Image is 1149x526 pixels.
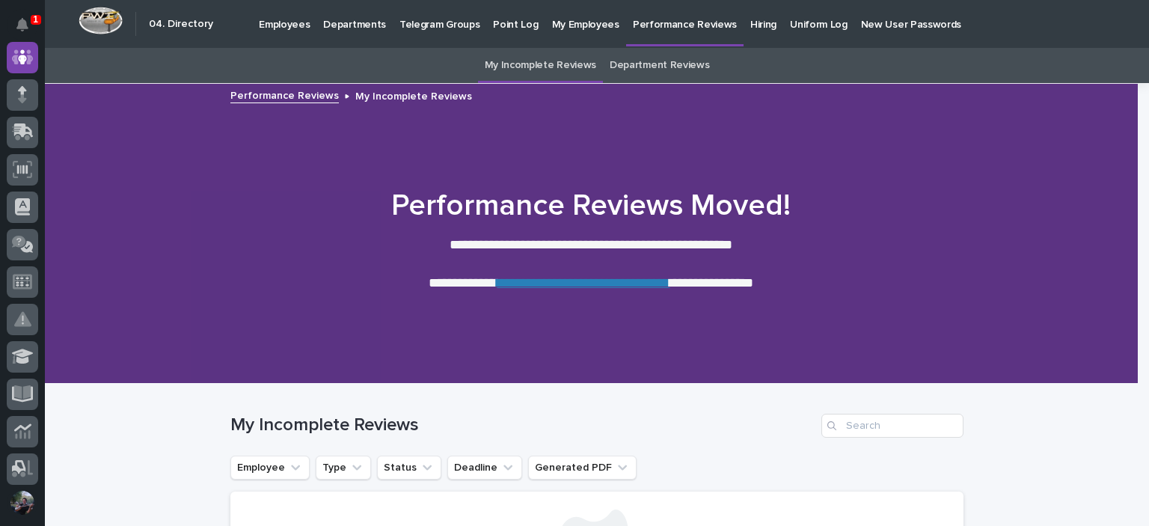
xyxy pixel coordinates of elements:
button: Generated PDF [528,456,637,480]
a: My Incomplete Reviews [485,48,597,83]
button: Employee [230,456,310,480]
button: Type [316,456,371,480]
div: Notifications1 [19,18,38,42]
a: Department Reviews [610,48,709,83]
button: Status [377,456,441,480]
h2: 04. Directory [149,18,213,31]
img: Workspace Logo [79,7,123,34]
button: users-avatar [7,487,38,519]
button: Notifications [7,9,38,40]
button: Deadline [447,456,522,480]
h1: My Incomplete Reviews [230,415,815,436]
p: 1 [33,14,38,25]
p: My Incomplete Reviews [355,87,472,103]
input: Search [821,414,963,438]
a: Performance Reviews [230,86,339,103]
h1: Performance Reviews Moved! [224,188,957,224]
